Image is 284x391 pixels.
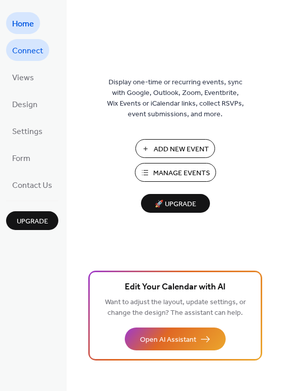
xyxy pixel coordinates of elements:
[105,296,246,320] span: Want to adjust the layout, update settings, or change the design? The assistant can help.
[6,66,40,88] a: Views
[6,211,58,230] button: Upgrade
[12,43,43,59] span: Connect
[6,147,37,169] a: Form
[6,120,49,142] a: Settings
[147,198,204,211] span: 🚀 Upgrade
[6,174,58,195] a: Contact Us
[107,77,244,120] span: Display one-time or recurring events, sync with Google, Outlook, Zoom, Eventbrite, Wix Events or ...
[135,139,215,158] button: Add New Event
[12,124,43,140] span: Settings
[125,328,226,350] button: Open AI Assistant
[6,12,40,34] a: Home
[125,280,226,295] span: Edit Your Calendar with AI
[153,168,210,179] span: Manage Events
[12,151,30,167] span: Form
[135,163,216,182] button: Manage Events
[154,144,209,155] span: Add New Event
[12,16,34,32] span: Home
[12,97,38,113] span: Design
[17,216,48,227] span: Upgrade
[140,335,196,345] span: Open AI Assistant
[6,39,49,61] a: Connect
[141,194,210,213] button: 🚀 Upgrade
[12,178,52,193] span: Contact Us
[6,93,44,115] a: Design
[12,70,34,86] span: Views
